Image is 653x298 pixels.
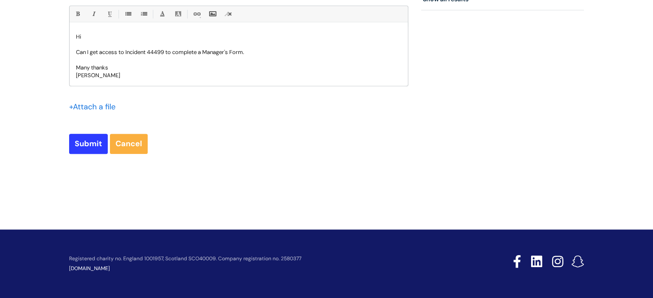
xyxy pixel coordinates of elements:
a: Remove formatting (Ctrl-\) [223,9,234,19]
p: Many thanks [76,64,401,72]
a: Link [191,9,202,19]
a: 1. Ordered List (Ctrl-Shift-8) [138,9,149,19]
a: Back Color [173,9,183,19]
a: Font Color [157,9,167,19]
a: • Unordered List (Ctrl-Shift-7) [122,9,133,19]
p: Hi [76,33,401,41]
div: Attach a file [69,100,121,114]
a: Cancel [110,134,148,154]
span: + [69,102,73,112]
a: Italic (Ctrl-I) [88,9,99,19]
a: Insert Image... [207,9,218,19]
input: Submit [69,134,108,154]
p: Can I get access to Incident 44499 to complete a Manager's Form. [76,48,401,56]
a: [DOMAIN_NAME] [69,265,110,272]
a: Bold (Ctrl-B) [72,9,83,19]
a: Underline(Ctrl-U) [104,9,115,19]
p: Registered charity no. England 1001957, Scotland SCO40009. Company registration no. 2580377 [69,256,452,262]
p: [PERSON_NAME] [76,72,401,79]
